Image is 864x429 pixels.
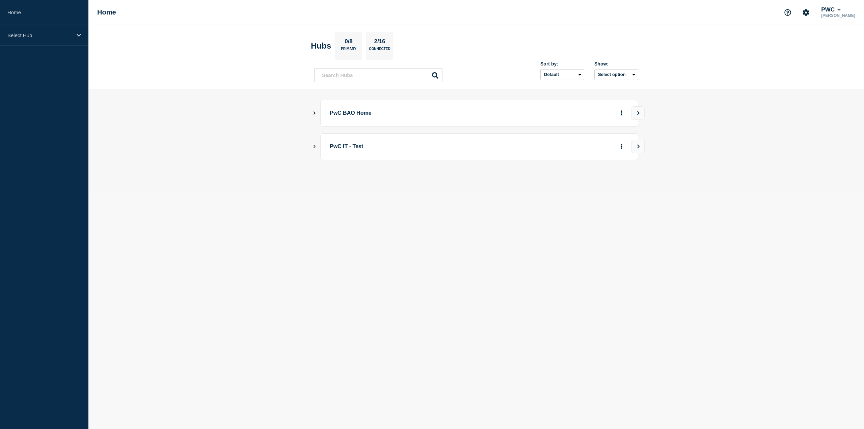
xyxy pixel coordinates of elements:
[342,38,355,47] p: 0/8
[540,69,584,80] select: Sort by
[369,47,390,54] p: Connected
[313,111,316,116] button: Show Connected Hubs
[7,32,72,38] p: Select Hub
[311,41,331,51] h2: Hubs
[781,5,795,20] button: Support
[594,61,638,66] div: Show:
[820,6,842,13] button: PWC
[540,61,584,66] div: Sort by:
[820,13,857,18] p: [PERSON_NAME]
[330,140,516,153] p: PwC IT - Test
[799,5,813,20] button: Account settings
[341,47,356,54] p: Primary
[314,68,442,82] input: Search Hubs
[330,107,516,119] p: PwC BAO Home
[372,38,388,47] p: 2/16
[631,140,645,153] button: View
[97,8,116,16] h1: Home
[617,107,626,119] button: More actions
[631,106,645,120] button: View
[617,140,626,153] button: More actions
[594,69,638,80] button: Select option
[313,144,316,149] button: Show Connected Hubs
